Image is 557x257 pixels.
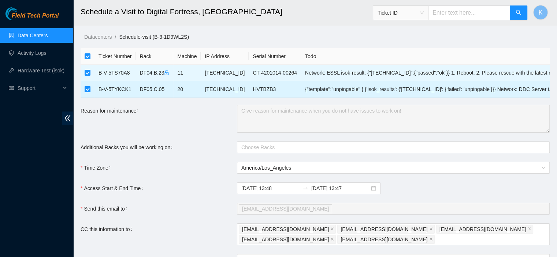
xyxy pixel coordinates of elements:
th: Serial Number [249,48,301,65]
span: [EMAIL_ADDRESS][DOMAIN_NAME] [439,225,526,233]
td: [TECHNICAL_ID] [201,81,249,98]
span: search [516,10,521,16]
a: Akamai TechnologiesField Tech Portal [5,13,59,23]
span: [EMAIL_ADDRESS][DOMAIN_NAME] [242,225,329,233]
label: Additional Racks you will be working on [81,141,175,153]
span: Support [18,81,61,95]
td: B-V-5TYKCK1 [94,81,136,98]
span: deploy-tix@akamai.com [239,235,336,244]
span: close [429,227,433,231]
input: CC this information to [436,235,438,244]
a: Activity Logs [18,50,47,56]
span: / [115,34,116,40]
th: Rack [136,48,174,65]
span: double-left [62,112,73,125]
span: to [302,185,308,191]
th: Ticket Number [94,48,136,65]
button: search [510,5,527,20]
a: Hardware Test (isok) [18,68,64,73]
td: DF04.B.23 [136,65,174,81]
input: End date [311,184,370,192]
span: Ticket ID [378,7,424,18]
th: Machine [173,48,201,65]
label: Send this email to [81,203,130,215]
label: CC this information to [81,223,135,235]
span: close [528,227,531,231]
span: [EMAIL_ADDRESS][DOMAIN_NAME] [341,235,427,243]
input: Send this email to [334,204,335,213]
span: close [330,237,334,242]
span: lock [164,70,169,75]
td: DF05.C.05 [136,81,174,98]
td: [TECHNICAL_ID] [201,65,249,81]
td: HVTBZB3 [249,81,301,98]
span: nocc-shift@akamai.com [436,225,533,234]
label: Reason for maintenance [81,105,141,117]
td: 20 [173,81,201,98]
input: Enter text here... [428,5,510,20]
span: America/Los_Angeles [241,162,545,173]
label: Access Start & End Time [81,182,146,194]
span: swap-right [302,185,308,191]
td: 11 [173,65,201,81]
img: Akamai Technologies [5,7,37,20]
span: Field Tech Portal [12,12,59,19]
a: Data Centers [18,33,48,38]
span: kbbyrne23@gmail.com [239,225,336,234]
a: Datacenters [84,34,112,40]
input: Access Start & End Time [241,184,300,192]
span: K [539,8,543,17]
label: Time Zone [81,162,114,174]
textarea: Reason for maintenance [237,105,550,133]
span: close [429,237,433,242]
span: [EMAIL_ADDRESS][DOMAIN_NAME] [341,225,427,233]
span: [EMAIL_ADDRESS][DOMAIN_NAME] [242,235,329,243]
td: CT-4201014-00264 [249,65,301,81]
span: close [330,227,334,231]
span: read [9,86,14,91]
th: IP Address [201,48,249,65]
a: Schedule-visit (B-3-1D9WL2S) [119,34,189,40]
span: nie-hivemind@akamai.com [337,235,434,244]
button: K [533,5,548,20]
span: fts-sea@akamai.com [337,225,434,234]
span: crwelty@akamai.com [239,204,332,213]
td: B-V-5TS70A8 [94,65,136,81]
span: [EMAIL_ADDRESS][DOMAIN_NAME] [242,205,329,213]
